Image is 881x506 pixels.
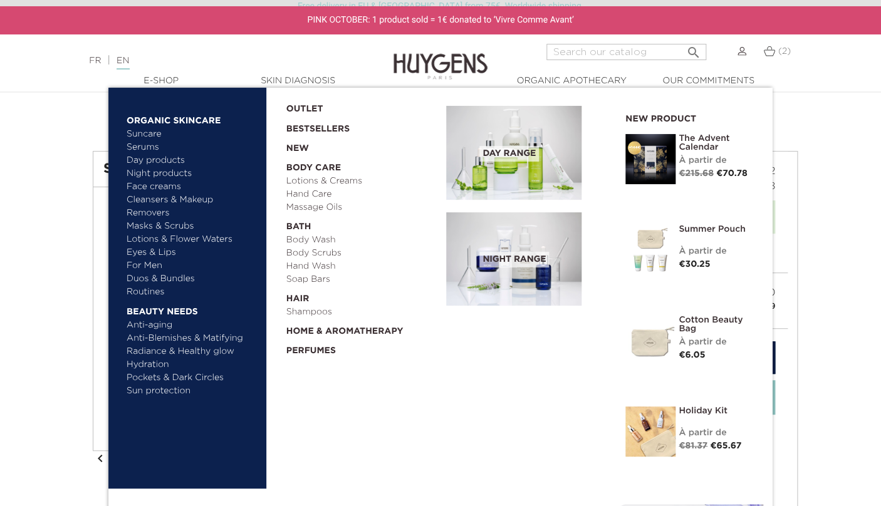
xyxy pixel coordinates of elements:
div: À partir de [679,245,754,258]
img: routine_jour_banner.jpg [446,106,581,200]
button:  [682,40,705,57]
span: €30.25 [679,260,710,269]
a: Hand Care [286,188,438,201]
a: Cleansers & Makeup Removers [127,194,258,220]
a: Duos & Bundles [127,272,258,286]
span: €81.37 [679,441,707,450]
a: Home & Aromatherapy [286,319,438,338]
a: Eyes & Lips [127,246,258,259]
a: Shampoos [286,306,438,319]
a: Lotions & Flower Waters [127,233,258,246]
a: Body Care [286,155,438,175]
div: | [83,53,358,68]
a: Hair [286,286,438,306]
a: Holiday Kit [679,406,754,415]
a: Summer pouch [679,225,754,234]
a: Radiance & Healthy glow [127,345,258,358]
span: (2) [778,47,790,56]
a: Routines [127,286,258,299]
a: Organic Skincare [127,108,258,128]
h1: Shopping Cart [103,162,540,177]
img: The Advent Calendar [625,134,675,184]
a: The Advent Calendar [679,134,754,152]
a: For Men [127,259,258,272]
a: Anti-Blemishes & Matifying [127,332,258,345]
h2: New product [625,110,754,125]
a: Bestsellers [286,116,427,136]
input: Search [546,44,706,60]
a: Cotton Beauty Bag [679,316,754,333]
a: Body Scrubs [286,247,438,260]
div: À partir de [679,336,754,349]
a: Night products [127,167,246,180]
a: Beauty needs [127,299,258,319]
a: Day products [127,154,258,167]
a: FR [89,56,101,65]
a: Lotions & Creams [286,175,438,188]
span: €6.05 [679,351,705,359]
a: Anti-aging [127,319,258,332]
a: Our commitments [645,75,771,88]
div: À partir de [679,154,754,167]
a: (2) [763,46,791,56]
a: Serums [127,141,258,154]
span: €70.78 [716,169,747,178]
a: Pockets & Dark Circles [127,371,258,385]
span: Night Range [479,252,549,267]
a: Masks & Scrubs [127,220,258,233]
img: Huygens [394,33,487,81]
a: Organic Apothecary [509,75,634,88]
a: OUTLET [286,96,427,116]
i:  [686,41,701,56]
a: Hydration [127,358,258,371]
a: Day Range [446,106,607,200]
span: Day Range [479,146,539,162]
a: Body Wash [286,234,438,247]
a: Night Range [446,212,607,306]
div: À partir de [679,426,754,440]
a: Face creams [127,180,258,194]
a: Perfumes [286,338,438,358]
a: Bath [286,214,438,234]
a: Skin Diagnosis [235,75,360,88]
img: Summer pouch [625,225,675,275]
a: Massage Oils [286,201,438,214]
a: Hand Wash [286,260,438,273]
a: EN [117,56,129,70]
a: Suncare [127,128,258,141]
a: E-Shop [98,75,224,88]
a: chevron_leftContinue shopping [93,454,190,463]
a: New [286,136,438,155]
img: Holiday kit [625,406,675,457]
a: Sun protection [127,385,258,398]
span: €65.67 [710,441,741,450]
i: chevron_left [93,451,108,466]
a: Soap Bars [286,273,438,286]
span: €215.68 [679,169,714,178]
img: routine_nuit_banner.jpg [446,212,581,306]
img: Cotton Beauty Bag [625,316,675,366]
